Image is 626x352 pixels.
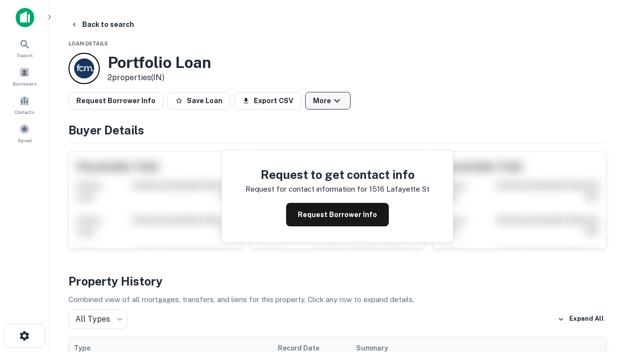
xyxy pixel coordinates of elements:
h4: Property History [68,272,606,290]
h4: Buyer Details [68,121,606,139]
h4: Request to get contact info [246,166,429,183]
a: Search [3,35,46,61]
a: Borrowers [3,63,46,89]
button: Save Loan [167,92,230,110]
p: Combined view of all mortgages, transfers, and liens for this property. Click any row to expand d... [68,294,606,306]
button: More [305,92,351,110]
a: Contacts [3,91,46,118]
p: 1516 lafayette st [369,183,429,195]
span: Borrowers [13,80,36,88]
div: All Types [68,309,127,329]
img: capitalize-icon.png [16,8,34,27]
span: Saved [18,136,32,144]
button: Request Borrower Info [68,92,163,110]
h3: Portfolio Loan [108,53,211,72]
span: Loan Details [68,41,108,46]
button: Expand All [555,312,606,327]
p: Request for contact information for [246,183,367,195]
span: Search [17,51,33,59]
button: Export CSV [234,92,301,110]
button: Back to search [67,16,138,33]
a: Saved [3,120,46,146]
span: Contacts [15,108,34,116]
button: Request Borrower Info [286,203,389,226]
p: 2 properties (IN) [108,72,211,84]
iframe: Chat Widget [577,274,626,321]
